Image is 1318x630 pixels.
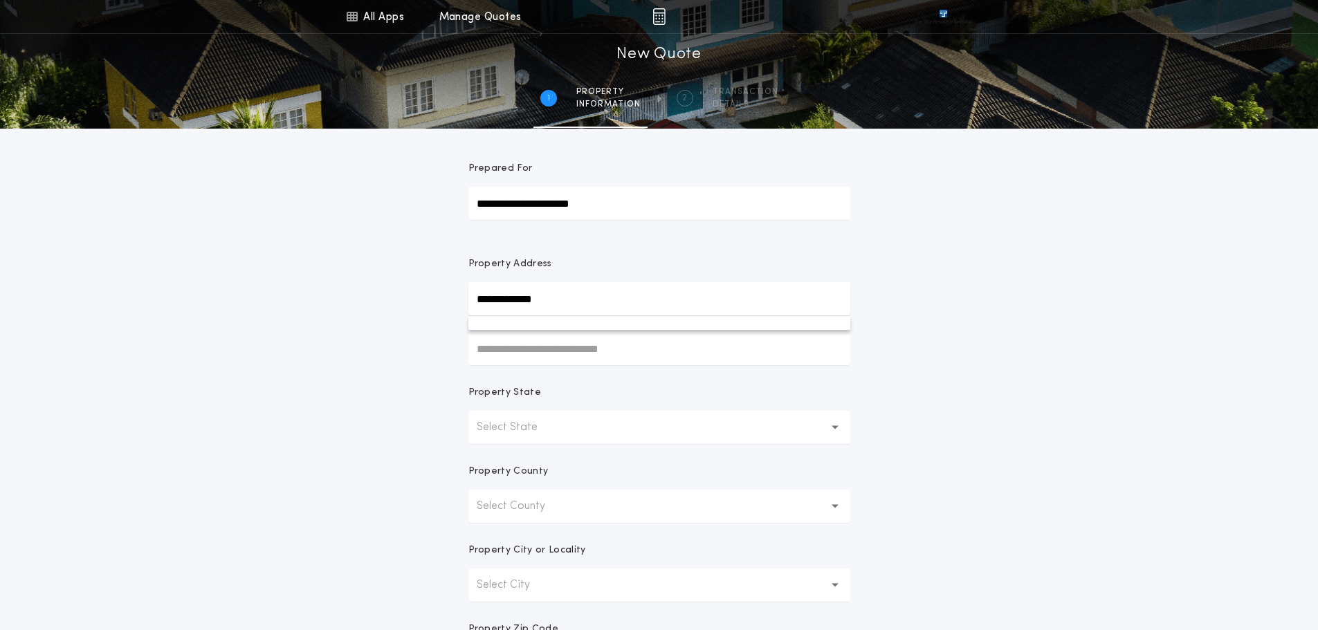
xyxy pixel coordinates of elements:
button: Select State [468,411,850,444]
p: Select City [477,577,552,593]
p: Property State [468,386,541,400]
button: Select City [468,568,850,602]
span: details [713,99,778,110]
p: Select County [477,498,567,515]
img: img [652,8,666,25]
h2: 2 [682,93,687,104]
h2: 1 [547,93,550,104]
img: vs-icon [914,10,972,24]
span: Transaction [713,86,778,98]
p: Select State [477,419,560,436]
input: Prepared For [468,187,850,220]
button: Select County [468,490,850,523]
p: Property City or Locality [468,544,586,557]
p: Prepared For [468,162,533,176]
p: Property Address [468,257,850,271]
span: Property [576,86,641,98]
p: Property County [468,465,549,479]
h1: New Quote [616,44,701,66]
span: information [576,99,641,110]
